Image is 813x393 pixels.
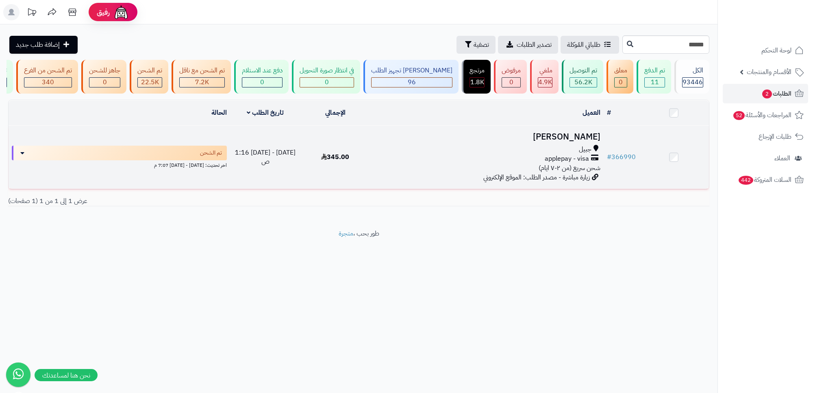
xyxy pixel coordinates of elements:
a: تم الشحن 22.5K [128,60,170,94]
span: 345.00 [321,152,349,162]
div: تم التوصيل [570,66,597,75]
span: 52 [733,111,746,120]
a: متجرة [339,229,353,238]
a: # [607,108,611,118]
a: إضافة طلب جديد [9,36,78,54]
div: 0 [300,78,354,87]
span: 0 [103,77,107,87]
div: تم الشحن مع ناقل [179,66,225,75]
div: تم الشحن من الفرع [24,66,72,75]
span: 340 [42,77,54,87]
a: لوحة التحكم [723,41,808,60]
a: دفع عند الاستلام 0 [233,60,290,94]
div: 0 [615,78,627,87]
span: طلبات الإرجاع [759,131,791,142]
a: الإجمالي [325,108,346,118]
a: العميل [583,108,600,118]
div: [PERSON_NAME] تجهيز الطلب [371,66,452,75]
span: 0 [619,77,623,87]
a: المراجعات والأسئلة52 [723,105,808,125]
div: ملغي [538,66,552,75]
a: العملاء [723,148,808,168]
span: تصدير الطلبات [517,40,552,50]
div: في انتظار صورة التحويل [300,66,354,75]
a: تصدير الطلبات [498,36,558,54]
span: جبيل [579,145,591,154]
a: تم الشحن مع ناقل 7.2K [170,60,233,94]
a: الكل93446 [673,60,711,94]
span: 11 [651,77,659,87]
a: ملغي 4.9K [528,60,560,94]
span: إضافة طلب جديد [16,40,60,50]
a: تاريخ الطلب [247,108,284,118]
div: 56241 [570,78,597,87]
a: في انتظار صورة التحويل 0 [290,60,362,94]
a: [PERSON_NAME] تجهيز الطلب 96 [362,60,460,94]
a: الطلبات2 [723,84,808,103]
span: # [607,152,611,162]
span: 0 [325,77,329,87]
div: دفع عند الاستلام [242,66,283,75]
span: 7.2K [195,77,209,87]
span: 96 [408,77,416,87]
span: 0 [260,77,264,87]
span: [DATE] - [DATE] 1:16 ص [235,148,296,167]
span: 56.2K [574,77,592,87]
div: الكل [682,66,703,75]
div: 0 [89,78,120,87]
a: تحديثات المنصة [22,4,42,22]
div: مرفوض [502,66,521,75]
span: رفيق [97,7,110,17]
span: السلات المتروكة [738,174,791,186]
span: تم الشحن [200,149,222,157]
a: مرتجع 1.8K [460,60,492,94]
img: ai-face.png [113,4,129,20]
span: 1.8K [470,77,484,87]
div: 0 [242,78,282,87]
div: مرتجع [470,66,485,75]
div: 96 [372,78,452,87]
span: العملاء [774,153,790,164]
span: applepay - visa [545,154,589,164]
div: تم الدفع [644,66,665,75]
a: #366990 [607,152,636,162]
span: المراجعات والأسئلة [733,109,791,121]
span: 2 [762,89,772,99]
a: طلباتي المُوكلة [561,36,619,54]
span: زيارة مباشرة - مصدر الطلب: الموقع الإلكتروني [483,172,590,182]
span: 93446 [683,77,703,87]
img: logo-2.png [758,7,805,24]
span: طلباتي المُوكلة [567,40,600,50]
div: معلق [614,66,627,75]
div: 11 [645,78,665,87]
div: 1784 [470,78,484,87]
button: تصفية [456,36,496,54]
span: تصفية [474,40,489,50]
a: مرفوض 0 [492,60,528,94]
a: الحالة [211,108,227,118]
div: عرض 1 إلى 1 من 1 (1 صفحات) [2,196,359,206]
a: جاهز للشحن 0 [80,60,128,94]
a: تم التوصيل 56.2K [560,60,605,94]
div: تم الشحن [137,66,162,75]
a: معلق 0 [605,60,635,94]
span: 4.9K [538,77,552,87]
a: تم الدفع 11 [635,60,673,94]
div: اخر تحديث: [DATE] - [DATE] 7:07 م [12,160,227,169]
span: شحن سريع (من ٢-٧ ايام) [539,163,600,173]
span: الأقسام والمنتجات [747,66,791,78]
div: 0 [502,78,520,87]
div: 340 [24,78,72,87]
span: 442 [738,175,754,185]
div: جاهز للشحن [89,66,120,75]
a: السلات المتروكة442 [723,170,808,190]
div: 22463 [138,78,162,87]
h3: [PERSON_NAME] [374,132,600,142]
span: 0 [509,77,513,87]
span: 22.5K [141,77,159,87]
span: لوحة التحكم [761,45,791,56]
div: 4939 [538,78,552,87]
a: طلبات الإرجاع [723,127,808,146]
span: الطلبات [761,88,791,99]
a: تم الشحن من الفرع 340 [15,60,80,94]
